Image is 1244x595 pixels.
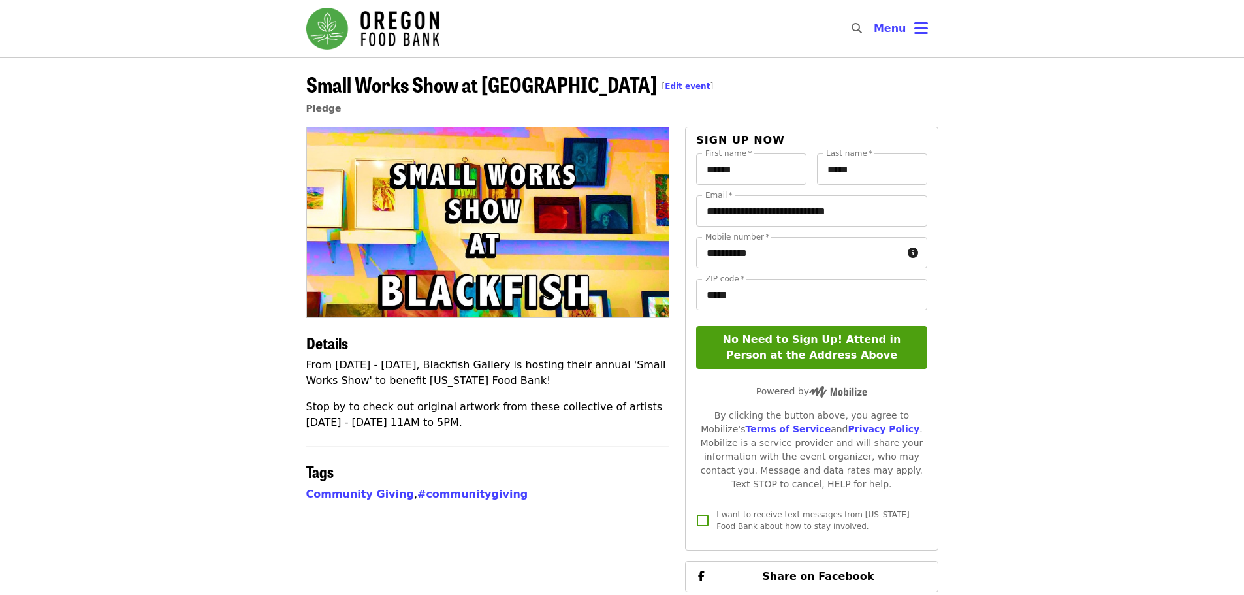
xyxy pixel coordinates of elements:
img: Powered by Mobilize [809,386,867,398]
input: Last name [817,153,927,185]
p: Stop by to check out original artwork from these collective of artists [DATE] - [DATE] 11AM to 5PM. [306,399,670,430]
img: Small Works Show at Blackfish Gallery organized by Oregon Food Bank [307,127,669,317]
input: First name [696,153,806,185]
button: No Need to Sign Up! Attend in Person at the Address Above [696,326,927,369]
i: circle-info icon [908,247,918,259]
button: Share on Facebook [685,561,938,592]
span: I want to receive text messages from [US_STATE] Food Bank about how to stay involved. [716,510,909,531]
a: Privacy Policy [848,424,919,434]
input: Email [696,195,927,227]
a: #communitygiving [417,488,528,500]
span: [ ] [662,82,714,91]
p: From [DATE] - [DATE], Blackfish Gallery is hosting their annual 'Small Works Show' to benefit [US... [306,357,670,389]
span: , [306,488,417,500]
label: Email [705,191,733,199]
span: Share on Facebook [762,570,874,583]
a: Community Giving [306,488,414,500]
i: bars icon [914,19,928,38]
label: Mobile number [705,233,769,241]
span: Small Works Show at [GEOGRAPHIC_DATA] [306,69,714,99]
input: ZIP code [696,279,927,310]
a: Edit event [665,82,710,91]
span: Tags [306,460,334,483]
input: Search [870,13,880,44]
span: Menu [874,22,906,35]
input: Mobile number [696,237,902,268]
label: First name [705,150,752,157]
label: Last name [826,150,872,157]
span: Sign up now [696,134,785,146]
a: Terms of Service [745,424,831,434]
img: Oregon Food Bank - Home [306,8,439,50]
span: Powered by [756,386,867,396]
label: ZIP code [705,275,744,283]
i: search icon [852,22,862,35]
button: Toggle account menu [863,13,938,44]
div: By clicking the button above, you agree to Mobilize's and . Mobilize is a service provider and wi... [696,409,927,491]
span: Details [306,331,348,354]
a: Pledge [306,103,342,114]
